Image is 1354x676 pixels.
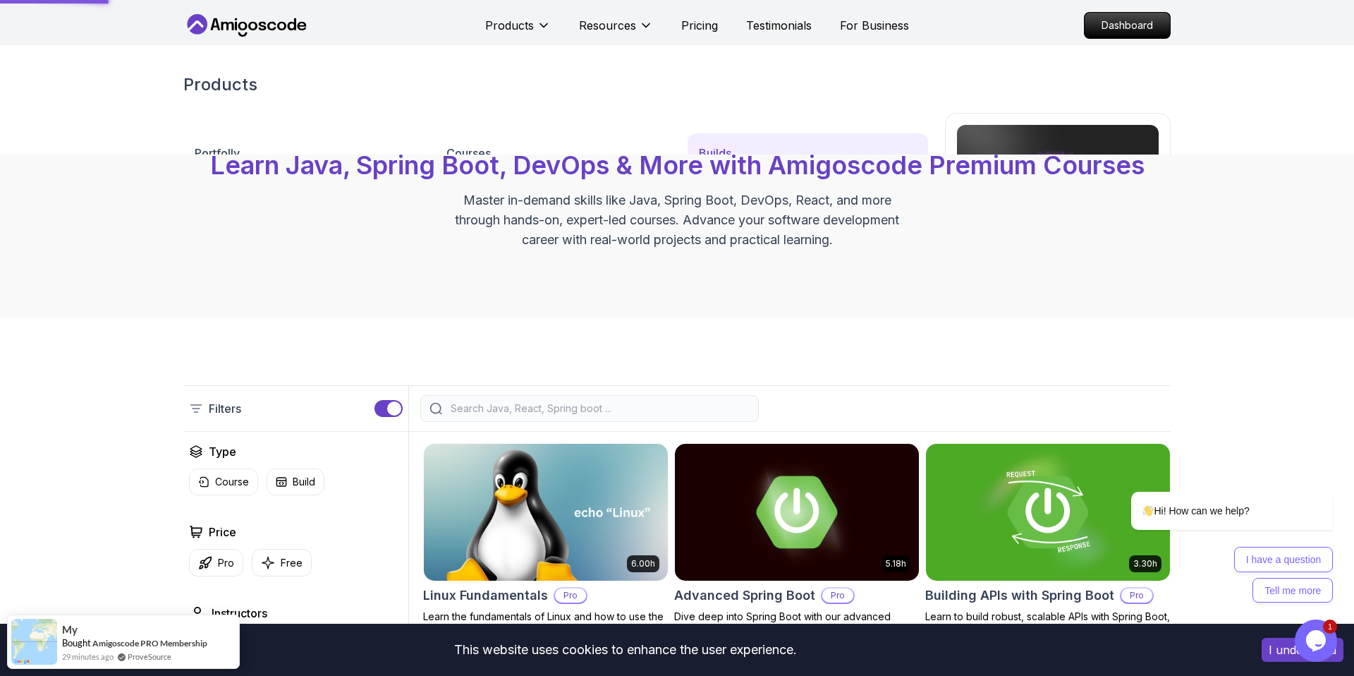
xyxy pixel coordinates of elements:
p: Pro [218,556,234,570]
p: Builds [699,145,731,162]
a: Advanced Spring Boot card5.18hAdvanced Spring BootProDive deep into Spring Boot with our advanced... [674,443,920,652]
p: 5.18h [886,558,906,569]
p: Learn to build robust, scalable APIs with Spring Boot, mastering REST principles, JSON handling, ... [925,610,1171,652]
p: Master in-demand skills like Java, Spring Boot, DevOps, React, and more through hands-on, expert-... [440,191,914,250]
a: ProveSource [128,651,171,663]
button: Pro [189,549,243,577]
p: Learn the fundamentals of Linux and how to use the command line [423,610,669,638]
p: Portfolly [195,145,240,162]
span: 29 minutes ago [62,651,114,663]
p: Resources [579,17,636,34]
img: Advanced Spring Boot card [675,444,919,581]
p: Products [485,17,534,34]
p: Dashboard [1085,13,1170,38]
h2: Type [209,443,236,460]
p: Free [281,556,303,570]
p: Filters [209,400,241,417]
a: Building APIs with Spring Boot card3.30hBuilding APIs with Spring BootProLearn to build robust, s... [925,443,1171,652]
button: Course [189,469,258,495]
a: Builds [688,133,928,193]
h2: Building APIs with Spring Boot [925,586,1114,605]
span: Bought [62,637,91,648]
p: Pro [555,589,586,603]
button: Build [267,469,324,495]
a: Amigoscode PRO Membership [92,638,207,648]
h2: Instructors [212,605,267,622]
input: Search Java, React, Spring boot ... [448,402,750,416]
p: 6.00h [631,558,655,569]
button: Resources [579,17,653,45]
button: Free [252,549,312,577]
h2: Products [183,73,1171,96]
h2: Linux Fundamentals [423,586,548,605]
a: Dashboard [1084,12,1171,39]
span: Learn Java, Spring Boot, DevOps & More with Amigoscode Premium Courses [210,150,1145,181]
iframe: chat widget [1295,620,1340,662]
button: Products [485,17,551,45]
iframe: chat widget [1086,380,1340,612]
h2: Price [209,524,236,541]
span: My [62,624,78,636]
img: provesource social proof notification image [11,619,57,665]
a: amigoscode 2.0 [945,113,1171,318]
a: Testimonials [746,17,812,34]
a: Linux Fundamentals card6.00hLinux FundamentalsProLearn the fundamentals of Linux and how to use t... [423,443,669,638]
a: Pricing [681,17,718,34]
img: Building APIs with Spring Boot card [926,444,1170,581]
a: Courses [435,133,676,193]
div: This website uses cookies to enhance the user experience. [11,634,1240,665]
h2: Advanced Spring Boot [674,586,815,605]
p: Build [293,475,315,489]
a: For Business [840,17,909,34]
p: Course [215,475,249,489]
p: Dive deep into Spring Boot with our advanced course, designed to take your skills from intermedia... [674,610,920,652]
button: Accept cookies [1262,638,1343,662]
img: Linux Fundamentals card [424,444,668,581]
p: Courses [446,145,491,162]
a: Portfolly [183,133,424,210]
img: amigoscode 2.0 [957,125,1159,238]
p: Pro [822,589,853,603]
